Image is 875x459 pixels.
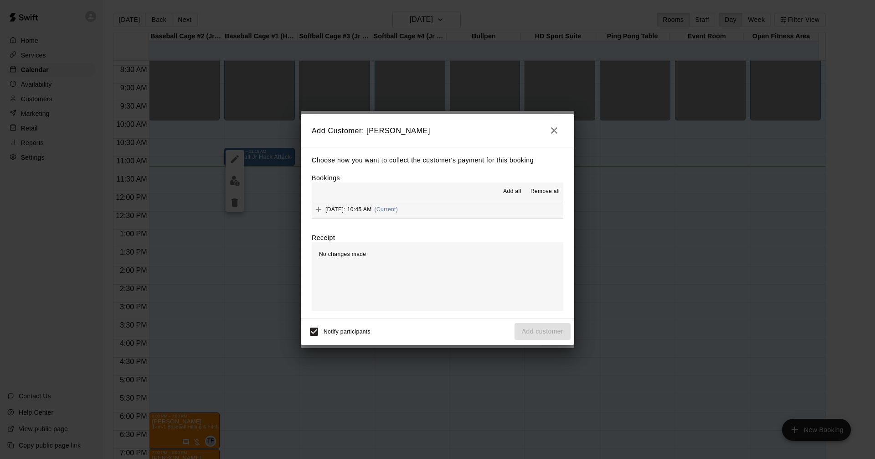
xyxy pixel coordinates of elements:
span: Add [312,206,325,213]
h2: Add Customer: [PERSON_NAME] [301,114,574,147]
span: No changes made [319,251,366,257]
span: Remove all [530,187,560,196]
button: Remove all [527,184,563,199]
button: Add all [498,184,527,199]
label: Receipt [312,233,335,242]
span: [DATE]: 10:45 AM [325,206,372,213]
span: (Current) [375,206,398,213]
button: Add[DATE]: 10:45 AM(Current) [312,201,563,218]
label: Bookings [312,174,340,182]
span: Add all [503,187,521,196]
p: Choose how you want to collect the customer's payment for this booking [312,155,563,166]
span: Notify participants [324,329,371,335]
